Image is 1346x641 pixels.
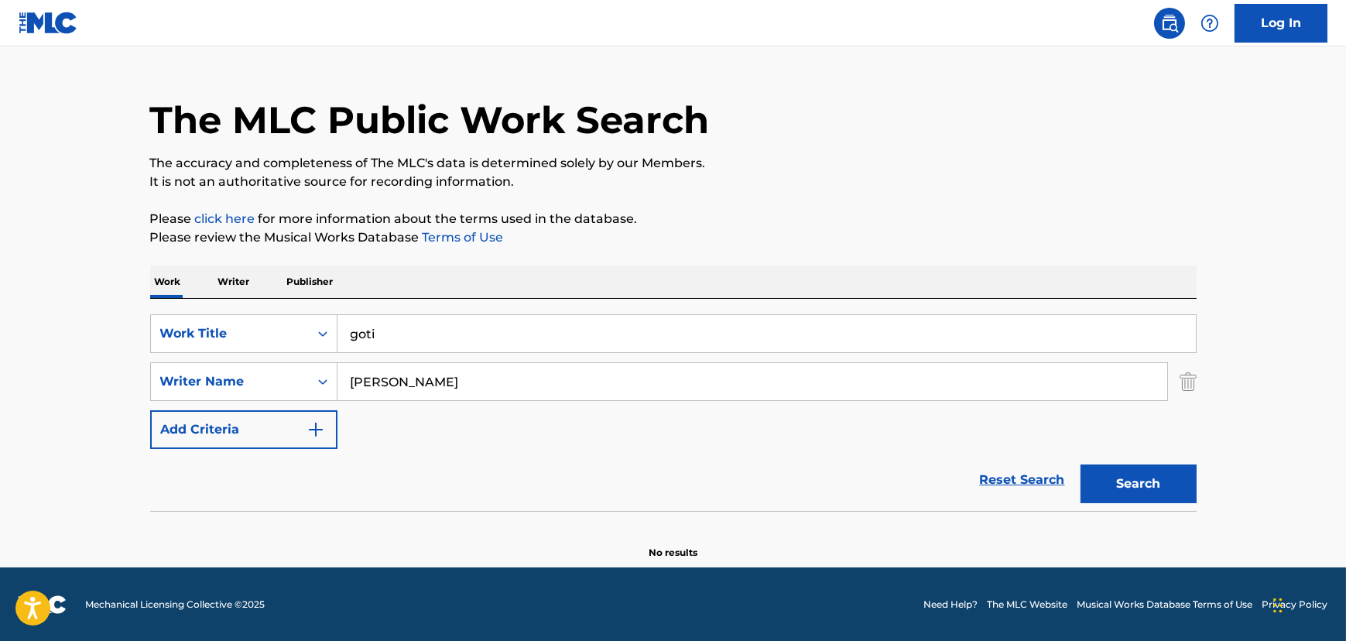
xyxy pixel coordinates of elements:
p: Please for more information about the terms used in the database. [150,210,1197,228]
p: It is not an authoritative source for recording information. [150,173,1197,191]
a: Log In [1235,4,1327,43]
a: Reset Search [972,463,1073,497]
p: Publisher [283,266,338,298]
div: Help [1194,8,1225,39]
h1: The MLC Public Work Search [150,97,710,143]
div: Writer Name [160,372,300,391]
button: Add Criteria [150,410,337,449]
a: Terms of Use [420,230,504,245]
img: 9d2ae6d4665cec9f34b9.svg [307,420,325,439]
iframe: Chat Widget [1269,567,1346,641]
img: Delete Criterion [1180,362,1197,401]
div: Work Title [160,324,300,343]
p: Work [150,266,186,298]
p: Please review the Musical Works Database [150,228,1197,247]
div: Drag [1273,582,1283,629]
a: Musical Works Database Terms of Use [1077,598,1252,612]
img: help [1200,14,1219,33]
button: Search [1081,464,1197,503]
a: Public Search [1154,8,1185,39]
p: Writer [214,266,255,298]
img: MLC Logo [19,12,78,34]
a: Privacy Policy [1262,598,1327,612]
form: Search Form [150,314,1197,511]
img: logo [19,595,67,614]
p: The accuracy and completeness of The MLC's data is determined solely by our Members. [150,154,1197,173]
img: search [1160,14,1179,33]
a: Need Help? [923,598,978,612]
a: The MLC Website [987,598,1067,612]
p: No results [649,527,697,560]
a: click here [195,211,255,226]
span: Mechanical Licensing Collective © 2025 [85,598,265,612]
